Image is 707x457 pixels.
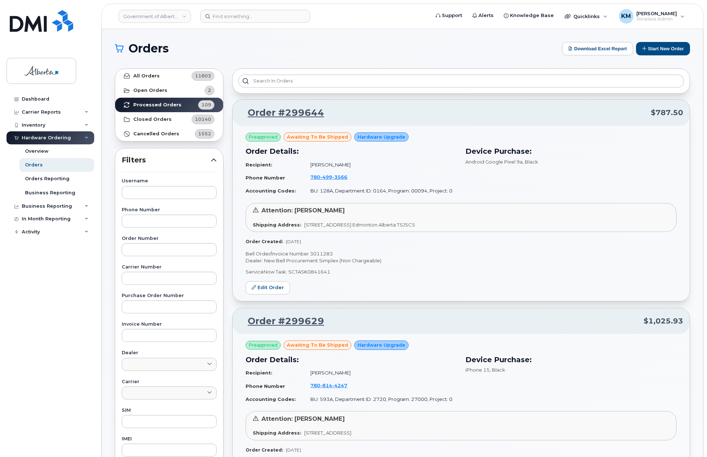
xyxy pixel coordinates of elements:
[262,415,345,422] span: Attention: [PERSON_NAME]
[122,236,217,241] label: Order Number
[239,315,324,328] a: Order #299629
[304,222,415,228] span: [STREET_ADDRESS] Edmonton Alberta T5J5C5
[122,437,217,441] label: IMEI
[115,127,223,141] a: Cancelled Orders1552
[115,83,223,98] a: Open Orders2
[644,316,683,326] span: $1,025.93
[129,43,169,54] span: Orders
[208,87,211,94] span: 2
[465,146,677,157] h3: Device Purchase:
[332,174,347,180] span: 3566
[310,382,347,388] span: 780
[286,239,301,244] span: [DATE]
[246,396,296,402] strong: Accounting Codes:
[304,367,457,379] td: [PERSON_NAME]
[122,380,217,384] label: Carrier
[246,188,296,194] strong: Accounting Codes:
[465,367,490,373] span: iPhone 15
[465,159,523,165] span: Android Google Pixel 9a
[246,370,272,376] strong: Recipient:
[490,367,505,373] span: , Black
[198,130,211,137] span: 1552
[253,430,301,436] strong: Shipping Address:
[246,175,285,181] strong: Phone Number
[246,383,285,389] strong: Phone Number
[246,354,457,365] h3: Order Details:
[262,207,345,214] span: Attention: [PERSON_NAME]
[465,354,677,365] h3: Device Purchase:
[133,102,181,108] strong: Processed Orders
[310,382,356,388] a: 7808144247
[304,185,457,197] td: BU: 128A, Department ID: 0164, Program: 00094, Project: 0
[249,342,277,348] span: Preapproved
[287,134,348,140] span: awaiting to be shipped
[115,112,223,127] a: Closed Orders10140
[287,342,348,348] span: awaiting to be shipped
[246,239,283,244] strong: Order Created:
[133,131,179,137] strong: Cancelled Orders
[133,117,172,122] strong: Closed Orders
[238,75,684,88] input: Search in orders
[122,322,217,327] label: Invoice Number
[304,393,457,406] td: BU: 593A, Department ID: 2720, Program: 27000, Project: 0
[357,342,405,348] span: Hardware Upgrade
[286,447,301,453] span: [DATE]
[523,159,538,165] span: , Black
[253,222,301,228] strong: Shipping Address:
[246,257,677,264] p: Dealer: New Bell Procurement Simplex (Non Chargeable)
[246,250,677,257] p: Bell Order/Invoice Number 3011283
[122,179,217,183] label: Username
[636,42,690,55] button: Start New Order
[246,447,283,453] strong: Order Created:
[195,72,211,79] span: 11803
[122,208,217,212] label: Phone Number
[562,42,633,55] button: Download Excel Report
[332,382,347,388] span: 4247
[246,281,290,295] a: Edit Order
[115,69,223,83] a: All Orders11803
[122,265,217,270] label: Carrier Number
[122,351,217,355] label: Dealer
[246,146,457,157] h3: Order Details:
[122,155,211,165] span: Filters
[310,174,356,180] a: 7804993566
[320,382,332,388] span: 814
[201,101,211,108] span: 109
[357,134,405,140] span: Hardware Upgrade
[249,134,277,140] span: Preapproved
[246,162,272,168] strong: Recipient:
[133,73,160,79] strong: All Orders
[115,98,223,112] a: Processed Orders109
[310,174,347,180] span: 780
[122,408,217,413] label: SIM
[239,106,324,119] a: Order #299644
[195,116,211,123] span: 10140
[320,174,332,180] span: 499
[304,158,457,171] td: [PERSON_NAME]
[133,88,167,93] strong: Open Orders
[304,430,351,436] span: [STREET_ADDRESS]
[246,268,677,275] p: ServiceNow Task: SCTASK0841641
[651,107,683,118] span: $787.50
[122,293,217,298] label: Purchase Order Number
